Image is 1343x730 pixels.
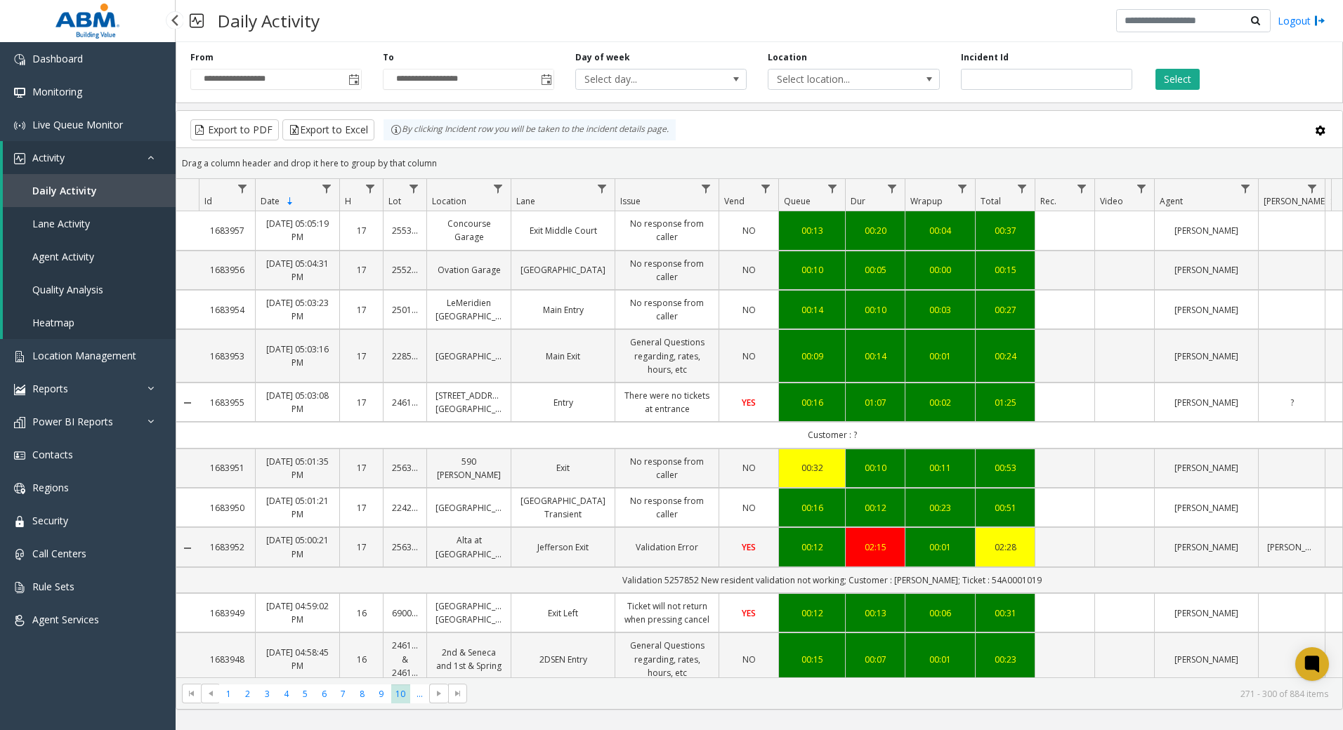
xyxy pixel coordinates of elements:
a: [PERSON_NAME] [1163,540,1250,554]
a: 00:32 [787,461,837,474]
a: NO [728,350,770,363]
a: 00:14 [787,303,837,317]
a: Location Filter Menu [489,179,508,198]
a: 1683952 [207,540,247,554]
a: 17 [348,396,374,409]
a: [PERSON_NAME] [1163,461,1250,474]
a: [GEOGRAPHIC_DATA] [435,501,502,515]
div: 00:13 [854,606,896,620]
div: Drag a column header and drop it here to group by that column [176,151,1342,175]
label: From [190,51,214,64]
span: Lane Activity [32,217,90,230]
a: Quality Analysis [3,273,176,306]
a: LeMeridien [GEOGRAPHIC_DATA] [435,296,502,323]
span: NO [742,304,756,316]
span: YES [742,607,756,619]
img: infoIcon.svg [391,124,402,135]
a: [DATE] 05:03:16 PM [264,343,331,369]
a: Exit Left [520,606,606,620]
a: Collapse Details [176,397,199,409]
a: 1683949 [207,606,247,620]
a: 22422913 [392,501,418,515]
a: Video Filter Menu [1132,179,1151,198]
div: Data table [176,179,1342,677]
a: [DATE] 05:03:08 PM [264,389,331,416]
span: Page 4 [277,684,296,703]
a: 00:12 [787,606,837,620]
a: Wrapup Filter Menu [953,179,972,198]
a: 00:53 [984,461,1026,474]
span: Dashboard [32,52,83,65]
a: Ticket will not return when pressing cancel [624,599,710,626]
span: Heatmap [32,316,74,329]
div: 00:24 [984,350,1026,363]
a: [PERSON_NAME] [1163,501,1250,515]
a: 69000048 [392,606,418,620]
a: Total Filter Menu [1013,179,1032,198]
a: 1683957 [207,224,247,237]
a: [GEOGRAPHIC_DATA] [520,263,606,277]
a: No response from caller [624,217,710,244]
span: Go to the last page [448,684,467,703]
img: 'icon' [14,54,25,65]
a: 00:15 [787,653,837,666]
span: Page 5 [296,684,315,703]
a: 00:37 [984,224,1026,237]
a: [DATE] 05:00:21 PM [264,533,331,560]
img: 'icon' [14,87,25,98]
a: 00:23 [984,653,1026,666]
h3: Daily Activity [211,4,327,38]
span: Page 8 [353,684,372,703]
a: 00:31 [984,606,1026,620]
a: Dur Filter Menu [883,179,902,198]
a: 02:15 [854,540,896,554]
span: NO [742,462,756,474]
img: pageIcon [190,4,204,38]
span: YES [742,397,756,409]
img: 'icon' [14,615,25,626]
a: 00:51 [984,501,1026,515]
div: 00:16 [787,396,837,409]
span: Go to the previous page [205,688,216,699]
a: 00:15 [984,263,1026,277]
div: 00:01 [914,350,967,363]
a: Lot Filter Menu [405,179,424,198]
button: Export to PDF [190,119,279,140]
a: YES [728,396,770,409]
a: Exit [520,461,606,474]
a: 00:23 [914,501,967,515]
div: 00:02 [914,396,967,409]
a: 00:13 [787,224,837,237]
span: Power BI Reports [32,415,113,428]
span: Rule Sets [32,580,74,593]
label: Day of week [575,51,630,64]
label: To [383,51,394,64]
a: Issue Filter Menu [697,179,716,198]
span: Toggle popup [346,69,361,89]
a: There were no tickets at entrance [624,389,710,416]
a: 00:04 [914,224,967,237]
a: 00:20 [854,224,896,237]
a: [GEOGRAPHIC_DATA] Transient [520,494,606,521]
span: NO [742,653,756,665]
span: Page 3 [258,684,277,703]
span: Page 6 [315,684,334,703]
a: 00:10 [854,461,896,474]
span: Go to the next page [433,688,445,699]
div: 01:07 [854,396,896,409]
span: NO [742,502,756,514]
a: 00:12 [787,540,837,554]
span: Vend [724,195,745,207]
span: Daily Activity [32,184,97,197]
a: 00:11 [914,461,967,474]
a: 17 [348,303,374,317]
span: Go to the first page [186,688,197,699]
span: Agent Services [32,613,99,626]
a: [DATE] 05:05:19 PM [264,217,331,244]
span: Page 2 [238,684,257,703]
div: 00:10 [854,303,896,317]
span: Regions [32,481,69,494]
